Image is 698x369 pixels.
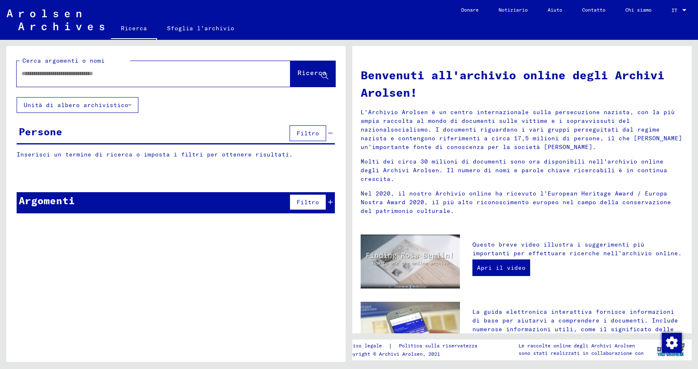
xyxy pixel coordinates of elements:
[121,24,147,32] font: Ricerca
[19,125,62,138] font: Persone
[290,194,326,210] button: Filtro
[290,61,335,87] button: Ricerca
[17,151,293,158] font: Inserisci un termine di ricerca o imposta i filtri per ottenere risultati.
[297,130,319,137] font: Filtro
[361,302,460,368] img: eguide.jpg
[477,264,526,271] font: Apri il video
[661,332,681,352] div: Modifica consenso
[399,342,477,349] font: Politica sulla riservatezza
[24,101,128,109] font: Unità di albero archivistico
[671,7,677,13] font: IT
[297,198,319,206] font: Filtro
[388,342,392,349] font: |
[519,342,635,349] font: Le raccolte online degli Archivi Arolsen
[392,342,487,350] a: Politica sulla riservatezza
[461,7,479,13] font: Donare
[167,24,234,32] font: Sfoglia l'archivio
[361,190,671,215] font: Nel 2020, il nostro Archivio online ha ricevuto l'European Heritage Award / Europa Nostra Award 2...
[582,7,605,13] font: Contatto
[499,7,528,13] font: Notiziario
[662,333,682,353] img: Modifica consenso
[625,7,651,13] font: Chi siamo
[361,158,667,183] font: Molti dei circa 30 milioni di documenti sono ora disponibili nell'archivio online degli Archivi A...
[655,339,686,360] img: yv_logo.png
[361,68,664,100] font: Benvenuti all'archivio online degli Archivi Arolsen!
[344,342,382,349] font: Avviso legale
[344,342,388,350] a: Avviso legale
[17,97,138,113] button: Unità di albero archivistico
[548,7,562,13] font: Aiuto
[519,350,644,356] font: sono stati realizzati in collaborazione con
[361,235,460,288] img: video.jpg
[472,308,678,350] font: La guida elettronica interattiva fornisce informazioni di base per aiutarvi a comprendere i docum...
[472,259,530,276] a: Apri il video
[344,351,440,357] font: Copyright © Archivi Arolsen, 2021
[157,18,244,38] a: Sfoglia l'archivio
[297,68,327,77] font: Ricerca
[472,241,682,257] font: Questo breve video illustra i suggerimenti più importanti per effettuare ricerche nell'archivio o...
[7,10,104,30] img: Arolsen_neg.svg
[19,194,75,207] font: Argomenti
[361,108,682,151] font: L'Archivio Arolsen è un centro internazionale sulla persecuzione nazista, con la più ampia raccol...
[290,125,326,141] button: Filtro
[111,18,157,40] a: Ricerca
[22,57,105,64] font: Cerca argomenti o nomi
